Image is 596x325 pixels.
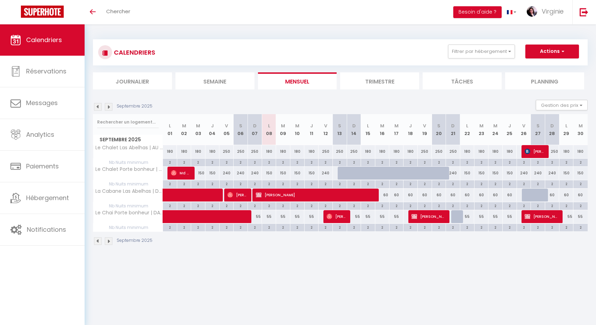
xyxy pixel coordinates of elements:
[319,180,332,187] div: 2
[94,167,164,172] span: Le Chalet Porte bonheur | AU [GEOGRAPHIC_DATA]
[403,224,417,230] div: 2
[573,210,588,223] div: 55
[262,224,276,230] div: 2
[380,122,384,129] abbr: M
[290,114,305,145] th: 10
[191,167,205,180] div: 150
[319,159,332,165] div: 2
[305,202,319,209] div: 2
[446,202,460,209] div: 2
[290,180,304,187] div: 2
[474,145,488,158] div: 180
[220,224,234,230] div: 2
[446,189,460,201] div: 60
[474,114,488,145] th: 23
[248,180,262,187] div: 2
[27,225,66,234] span: Notifications
[234,180,248,187] div: 2
[290,145,305,158] div: 180
[94,189,164,194] span: La Cabane Las Abelhas | DANS LE MEDOC
[182,122,186,129] abbr: M
[488,202,502,209] div: 2
[205,167,220,180] div: 150
[26,193,69,202] span: Hébergement
[446,167,460,180] div: 240
[319,145,333,158] div: 250
[432,159,446,165] div: 2
[352,122,356,129] abbr: D
[375,224,389,230] div: 2
[258,72,337,89] li: Mensuel
[347,210,361,223] div: 55
[191,114,205,145] th: 03
[390,159,403,165] div: 2
[503,114,517,145] th: 25
[290,202,304,209] div: 2
[453,6,502,18] button: Besoin d'aide ?
[503,180,517,187] div: 2
[333,114,347,145] th: 13
[389,114,403,145] th: 17
[239,122,242,129] abbr: S
[375,180,389,187] div: 2
[432,224,446,230] div: 2
[262,145,276,158] div: 180
[542,7,564,16] span: Virginie
[573,167,588,180] div: 150
[220,202,234,209] div: 2
[295,122,299,129] abbr: M
[545,145,559,158] div: 250
[474,189,488,201] div: 60
[177,145,191,158] div: 180
[418,180,432,187] div: 2
[93,135,163,145] span: Septembre 2025
[488,180,502,187] div: 2
[474,167,488,180] div: 150
[319,202,332,209] div: 2
[517,167,531,180] div: 240
[451,122,455,129] abbr: D
[536,122,540,129] abbr: S
[531,114,545,145] th: 27
[361,202,375,209] div: 2
[248,159,262,165] div: 2
[403,145,418,158] div: 180
[26,35,62,44] span: Calendriers
[389,145,403,158] div: 180
[503,189,517,201] div: 60
[531,159,545,165] div: 2
[338,122,341,129] abbr: S
[112,45,155,60] h3: CALENDRIERS
[175,72,254,89] li: Semaine
[503,167,517,180] div: 150
[432,145,446,158] div: 250
[446,145,460,158] div: 250
[205,202,219,209] div: 2
[327,210,346,223] span: [PERSON_NAME]
[418,224,432,230] div: 2
[262,159,276,165] div: 2
[234,224,248,230] div: 2
[333,224,347,230] div: 2
[423,72,502,89] li: Tâches
[26,130,54,139] span: Analytics
[448,45,515,58] button: Filtrer par hébergement
[403,189,418,201] div: 60
[347,114,361,145] th: 14
[253,122,257,129] abbr: D
[505,72,584,89] li: Planning
[26,98,58,107] span: Messages
[446,159,460,165] div: 2
[262,114,276,145] th: 08
[333,159,347,165] div: 2
[475,159,488,165] div: 2
[248,224,262,230] div: 2
[163,159,177,165] div: 2
[93,72,172,89] li: Journalier
[324,122,327,129] abbr: V
[418,145,432,158] div: 250
[205,145,220,158] div: 180
[256,188,375,201] span: [PERSON_NAME]
[418,202,432,209] div: 2
[375,210,390,223] div: 55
